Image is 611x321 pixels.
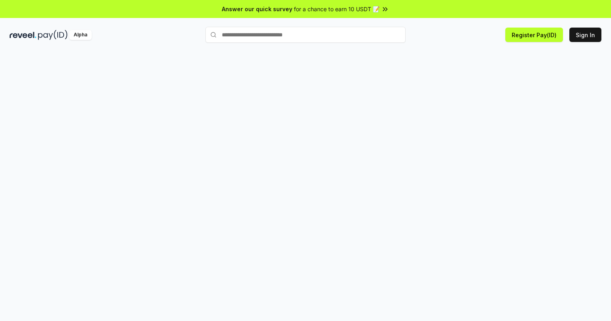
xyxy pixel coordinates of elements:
[10,30,36,40] img: reveel_dark
[569,28,601,42] button: Sign In
[294,5,380,13] span: for a chance to earn 10 USDT 📝
[222,5,292,13] span: Answer our quick survey
[69,30,92,40] div: Alpha
[505,28,563,42] button: Register Pay(ID)
[38,30,68,40] img: pay_id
